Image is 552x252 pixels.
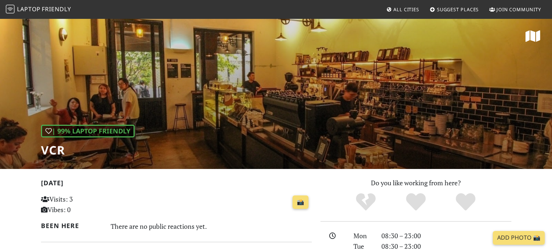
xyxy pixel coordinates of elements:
[6,5,15,13] img: LaptopFriendly
[349,241,377,252] div: Tue
[42,5,71,13] span: Friendly
[393,6,419,13] span: All Cities
[41,143,135,157] h1: VCR
[111,220,312,232] div: There are no public reactions yet.
[349,231,377,241] div: Mon
[427,3,482,16] a: Suggest Places
[41,222,102,230] h2: Been here
[41,194,126,215] p: Visits: 3 Vibes: 0
[437,6,479,13] span: Suggest Places
[441,192,491,212] div: Definitely!
[293,195,308,209] a: 📸
[493,231,545,245] a: Add Photo 📸
[41,125,135,137] div: | 99% Laptop Friendly
[383,3,422,16] a: All Cities
[377,241,516,252] div: 08:30 – 23:00
[391,192,441,212] div: Yes
[320,178,511,188] p: Do you like working from here?
[377,231,516,241] div: 08:30 – 23:00
[6,3,71,16] a: LaptopFriendly LaptopFriendly
[17,5,41,13] span: Laptop
[341,192,391,212] div: No
[41,179,312,190] h2: [DATE]
[496,6,541,13] span: Join Community
[486,3,544,16] a: Join Community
